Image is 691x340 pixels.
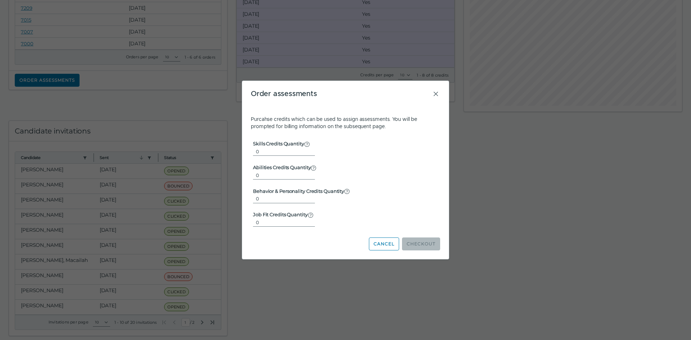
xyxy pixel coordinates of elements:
button: Close [432,90,440,98]
h3: Order assessments [251,90,432,98]
label: Behavior & Personality Credits Quantity [253,188,350,195]
label: Abilities Credits Quantity [253,164,316,171]
label: Job Fit Credits Quantity [253,212,313,218]
p: Purcahse credits which can be used to assign assessments. You will be prompted for billing inform... [251,115,440,130]
label: Skills Credits Quantity [253,141,310,147]
button: Cancel [369,237,399,250]
button: Checkout [402,237,440,250]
